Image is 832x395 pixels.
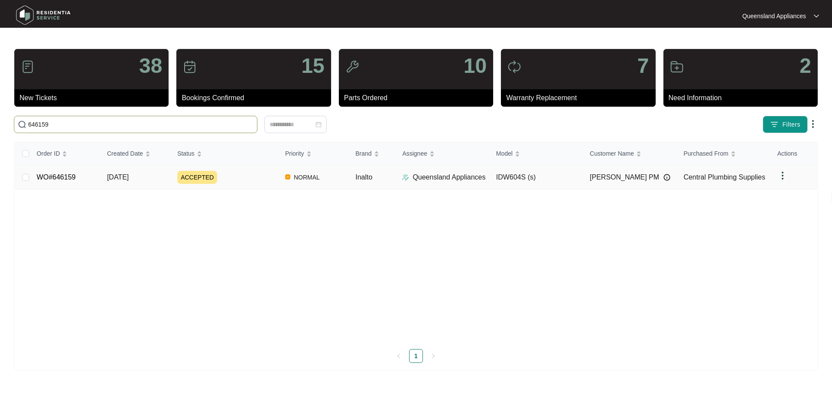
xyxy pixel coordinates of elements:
p: 10 [464,55,487,76]
img: Assigner Icon [402,174,409,181]
p: New Tickets [19,93,169,103]
th: Created Date [100,142,170,165]
img: icon [345,60,359,74]
img: filter icon [770,120,779,129]
span: Created Date [107,149,143,158]
img: dropdown arrow [808,119,818,129]
img: Vercel Logo [285,174,290,180]
span: Model [496,149,513,158]
p: 15 [301,55,324,76]
li: Next Page [426,349,440,363]
th: Assignee [395,142,489,165]
span: [DATE] [107,173,129,181]
th: Customer Name [583,142,676,165]
button: left [392,349,406,363]
p: Need Information [669,93,818,103]
span: Assignee [402,149,427,158]
li: Previous Page [392,349,406,363]
span: Central Plumbing Supplies [683,173,765,181]
span: NORMAL [290,172,323,183]
span: Priority [285,149,304,158]
img: Info icon [663,174,670,181]
span: left [396,353,401,359]
img: icon [183,60,197,74]
li: 1 [409,349,423,363]
img: icon [21,60,35,74]
span: Status [177,149,195,158]
th: Actions [770,142,817,165]
button: filter iconFilters [763,116,808,133]
img: dropdown arrow [777,170,788,181]
span: Order ID [37,149,60,158]
td: IDW604S (s) [489,165,583,189]
a: 1 [409,349,422,362]
span: ACCEPTED [177,171,217,184]
p: Queensland Appliances [742,12,806,20]
p: Parts Ordered [344,93,493,103]
p: Bookings Confirmed [182,93,331,103]
th: Model [489,142,583,165]
span: Inalto [355,173,372,181]
p: Warranty Replacement [506,93,655,103]
img: icon [670,60,684,74]
span: Customer Name [590,149,634,158]
img: icon [507,60,521,74]
p: 38 [139,55,162,76]
button: right [426,349,440,363]
p: Queensland Appliances [413,172,485,183]
span: [PERSON_NAME] PM [590,172,659,183]
p: 7 [637,55,649,76]
img: residentia service logo [13,2,74,28]
span: Purchased From [683,149,728,158]
th: Priority [278,142,348,165]
img: search-icon [18,120,26,129]
span: Filters [782,120,800,129]
th: Purchased From [676,142,770,165]
p: 2 [799,55,811,76]
span: Brand [355,149,371,158]
img: dropdown arrow [814,14,819,18]
th: Status [170,142,278,165]
th: Order ID [30,142,100,165]
th: Brand [348,142,395,165]
a: WO#646159 [37,173,76,181]
input: Search by Order Id, Assignee Name, Customer Name, Brand and Model [28,120,253,129]
span: right [431,353,436,359]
